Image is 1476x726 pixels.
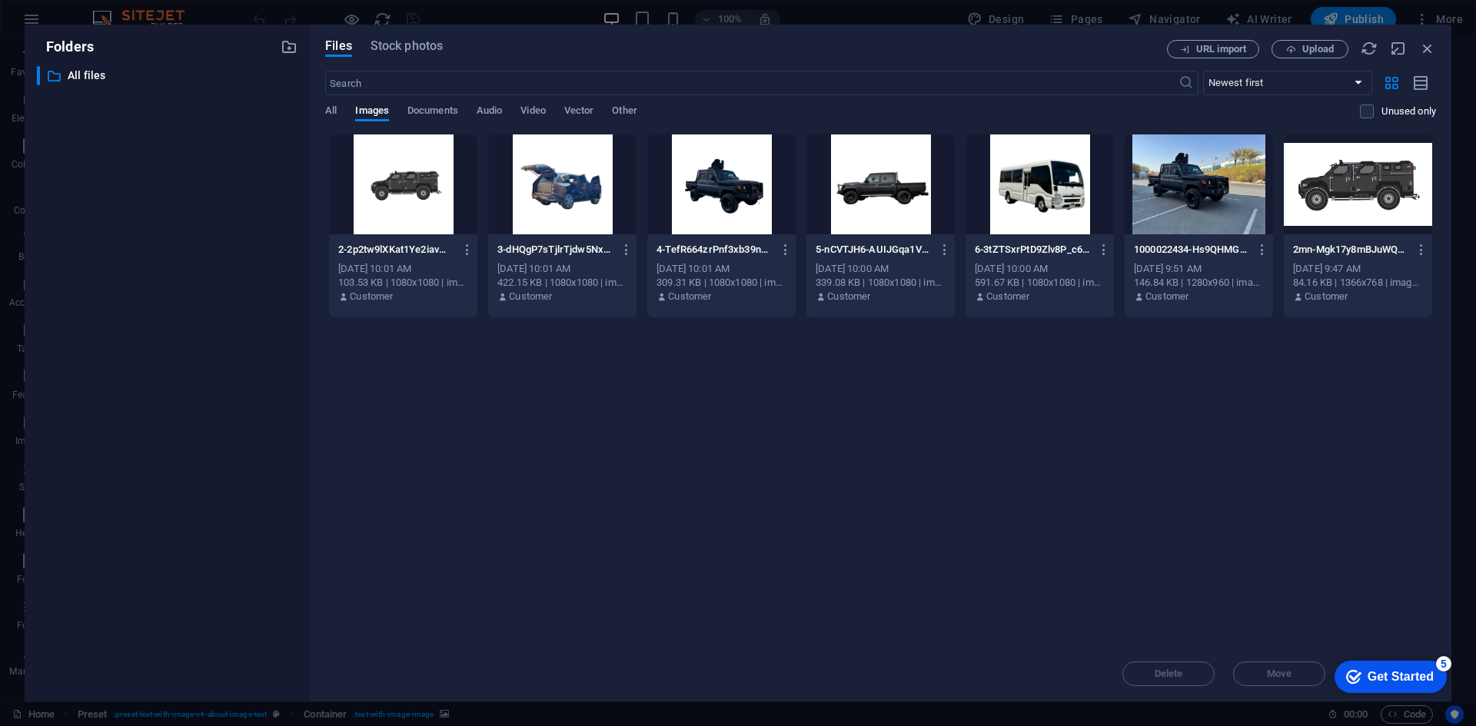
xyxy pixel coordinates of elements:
p: Folders [37,37,94,57]
input: Search [325,71,1178,95]
span: Documents [407,101,458,123]
p: 5-nCVTJH6-AUIJGqa1VdEdZQ.png [816,243,931,257]
button: URL import [1167,40,1259,58]
button: Upload [1272,40,1348,58]
span: Upload [1302,45,1334,54]
div: ​ [37,66,40,85]
a: [EMAIL_ADDRESS][DOMAIN_NAME] [32,327,236,341]
span: Video [520,101,545,123]
div: [DATE] 10:01 AM [338,262,468,276]
p: Customer [827,290,870,303]
div: Get Started 5 items remaining, 0% complete [12,8,125,40]
i: Create new folder [281,38,298,55]
div: [DATE] 9:47 AM [1293,262,1423,276]
span: Other [612,101,637,123]
p: Customer [668,290,711,303]
span: [GEOGRAPHIC_DATA] [161,270,286,284]
div: [DATE] 10:00 AM [975,262,1105,276]
div: 309.31 KB | 1080x1080 | image/png [657,276,786,290]
p: 4-TefR664zrPnf3xb39nD9ng.png [657,243,772,257]
p: Customer [350,290,393,303]
p: 2mn-Mgk17y8mBJuWQcPmCodLrg.png [1293,243,1408,257]
span: Files [325,37,352,55]
p: 2-2p2tw9lXKat1Ye2iavMCgw.png [338,243,454,257]
i: Reload [1361,40,1378,57]
p: Displays only files that are not in use on the website. Files added during this session can still... [1381,104,1436,118]
div: 339.08 KB | 1080x1080 | image/png [816,276,946,290]
span: 0000 [288,270,316,284]
p: Customer [986,290,1029,303]
span: Vector [564,101,594,123]
span: URL import [1196,45,1246,54]
i: Close [1419,40,1436,57]
div: Get Started [45,17,111,31]
div: 146.84 KB | 1280x960 | image/jpeg [1134,276,1264,290]
div: [DATE] 10:00 AM [816,262,946,276]
p: Customer [509,290,552,303]
span: Dubai Investment Park 1 [28,270,159,284]
div: 5 [114,3,129,18]
span: Images [355,101,389,123]
p: 6-3tZTSxrPtD9Zlv8P_c6wNQ.png [975,243,1090,257]
i: Minimize [1390,40,1407,57]
div: 103.53 KB | 1080x1080 | image/png [338,276,468,290]
div: 422.15 KB | 1080x1080 | image/png [497,276,627,290]
p: , [28,268,727,287]
span: Audio [477,101,502,123]
span: All [325,101,337,123]
div: [DATE] 10:01 AM [497,262,627,276]
p: 1000022434-Hs9QHMGamJdhZUtfUHHOYQ.jpg [1134,243,1249,257]
div: [DATE] 9:51 AM [1134,262,1264,276]
div: 591.67 KB | 1080x1080 | image/png [975,276,1105,290]
div: [DATE] 10:01 AM [657,262,786,276]
div: 84.16 KB | 1366x768 | image/png [1293,276,1423,290]
p: Customer [1145,290,1188,303]
p: 3-dHQgP7sTjlrTjdw5NxehOw.png [497,243,613,257]
p: Customer [1305,290,1348,303]
span: Stock photos [371,37,443,55]
span: [PHONE_NUMBER] [28,300,135,315]
p: All files [68,67,269,85]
